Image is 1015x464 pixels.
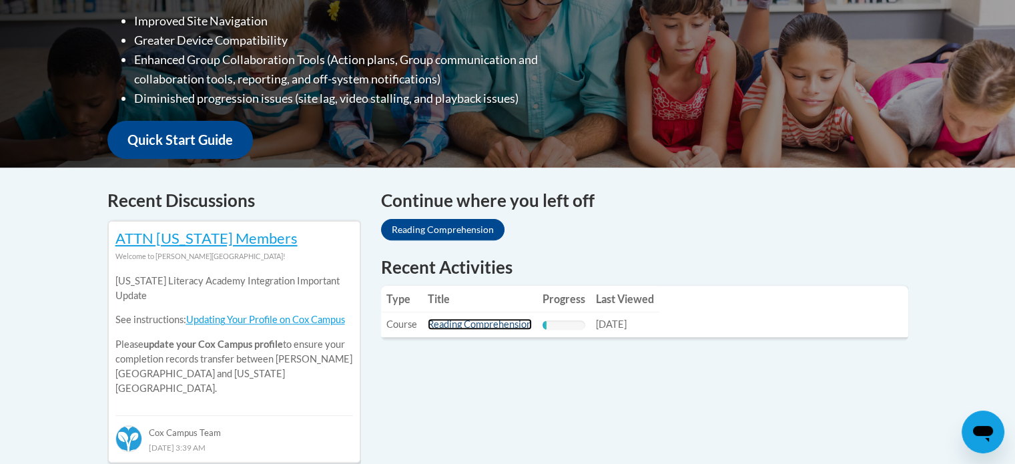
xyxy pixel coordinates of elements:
a: ATTN [US_STATE] Members [115,229,298,247]
span: [DATE] [596,318,627,330]
p: See instructions: [115,312,353,327]
h4: Continue where you left off [381,188,908,214]
li: Diminished progression issues (site lag, video stalling, and playback issues) [134,89,591,108]
span: Course [386,318,417,330]
div: [DATE] 3:39 AM [115,440,353,455]
th: Title [422,286,537,312]
li: Enhanced Group Collaboration Tools (Action plans, Group communication and collaboration tools, re... [134,50,591,89]
div: Cox Campus Team [115,415,353,439]
a: Reading Comprehension [381,219,504,240]
h4: Recent Discussions [107,188,361,214]
a: Quick Start Guide [107,121,253,159]
b: update your Cox Campus profile [143,338,283,350]
a: Updating Your Profile on Cox Campus [186,314,345,325]
iframe: Button to launch messaging window [962,411,1004,453]
th: Type [381,286,422,312]
th: Progress [537,286,591,312]
div: Please to ensure your completion records transfer between [PERSON_NAME][GEOGRAPHIC_DATA] and [US_... [115,264,353,406]
a: Reading Comprehension [428,318,532,330]
img: Cox Campus Team [115,425,142,452]
h1: Recent Activities [381,255,908,279]
li: Greater Device Compatibility [134,31,591,50]
p: [US_STATE] Literacy Academy Integration Important Update [115,274,353,303]
div: Welcome to [PERSON_NAME][GEOGRAPHIC_DATA]! [115,249,353,264]
th: Last Viewed [591,286,659,312]
li: Improved Site Navigation [134,11,591,31]
div: Progress, % [543,320,547,330]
